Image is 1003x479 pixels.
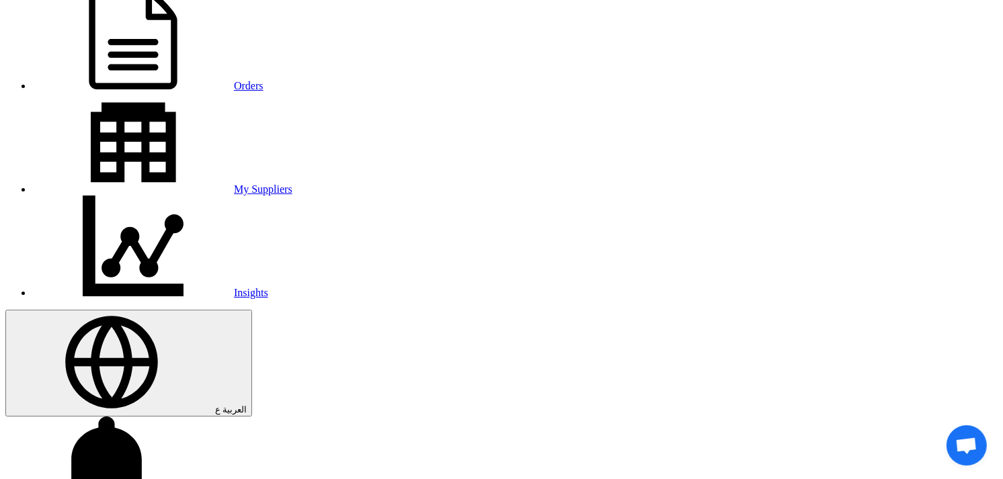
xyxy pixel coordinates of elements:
[32,183,292,195] a: My Suppliers
[5,310,252,417] button: العربية ع
[32,80,264,91] a: Orders
[215,404,220,415] span: ع
[32,287,268,298] a: Insights
[947,425,987,466] a: Open chat
[223,404,247,415] span: العربية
